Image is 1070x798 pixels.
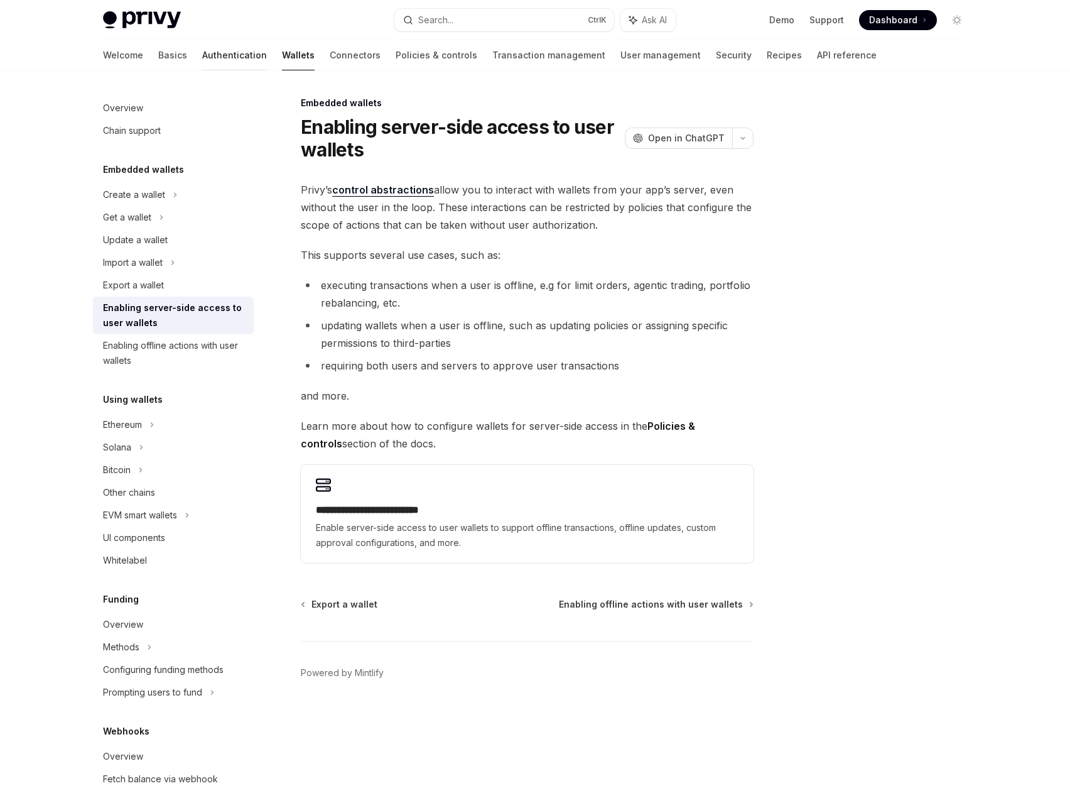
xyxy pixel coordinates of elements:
[648,132,725,145] span: Open in ChatGPT
[93,481,254,504] a: Other chains
[103,640,139,655] div: Methods
[103,123,161,138] div: Chain support
[103,300,246,331] div: Enabling server-side access to user wallets
[93,297,254,334] a: Enabling server-side access to user wallets
[103,772,218,787] div: Fetch balance via webhook
[103,101,143,116] div: Overview
[716,40,752,70] a: Security
[158,40,187,70] a: Basics
[559,598,752,611] a: Enabling offline actions with user wallets
[301,667,384,679] a: Powered by Mintlify
[103,255,163,270] div: Import a wallet
[301,387,754,405] span: and more.
[103,232,168,248] div: Update a wallet
[642,14,667,26] span: Ask AI
[103,724,149,739] h5: Webhooks
[103,392,163,407] h5: Using wallets
[817,40,877,70] a: API reference
[301,357,754,374] li: requiring both users and servers to approve user transactions
[625,128,732,149] button: Open in ChatGPT
[332,183,434,197] a: control abstractions
[103,338,246,368] div: Enabling offline actions with user wallets
[859,10,937,30] a: Dashboard
[282,40,315,70] a: Wallets
[311,598,377,611] span: Export a wallet
[869,14,917,26] span: Dashboard
[103,187,165,202] div: Create a wallet
[93,119,254,142] a: Chain support
[301,246,754,264] span: This supports several use cases, such as:
[103,617,143,632] div: Overview
[93,274,254,297] a: Export a wallet
[418,13,453,28] div: Search...
[93,97,254,119] a: Overview
[396,40,477,70] a: Policies & controls
[103,162,184,177] h5: Embedded wallets
[93,613,254,636] a: Overview
[330,40,381,70] a: Connectors
[301,181,754,234] span: Privy’s allow you to interact with wallets from your app’s server, even without the user in the l...
[302,598,377,611] a: Export a wallet
[103,417,142,432] div: Ethereum
[301,417,754,452] span: Learn more about how to configure wallets for server-side access in the section of the docs.
[103,462,131,478] div: Bitcoin
[103,553,147,568] div: Whitelabel
[103,662,224,677] div: Configuring funding methods
[202,40,267,70] a: Authentication
[103,530,165,545] div: UI components
[103,685,202,700] div: Prompting users to fund
[767,40,802,70] a: Recipes
[301,116,620,161] h1: Enabling server-side access to user wallets
[301,97,754,109] div: Embedded wallets
[103,749,143,764] div: Overview
[93,745,254,768] a: Overview
[620,40,701,70] a: User management
[301,276,754,312] li: executing transactions when a user is offline, e.g for limit orders, agentic trading, portfolio r...
[103,508,177,523] div: EVM smart wallets
[316,520,738,550] span: Enable server-side access to user wallets to support offline transactions, offline updates, custo...
[93,768,254,790] a: Fetch balance via webhook
[93,334,254,372] a: Enabling offline actions with user wallets
[492,40,605,70] a: Transaction management
[93,659,254,681] a: Configuring funding methods
[947,10,967,30] button: Toggle dark mode
[103,11,181,29] img: light logo
[103,485,155,500] div: Other chains
[103,592,139,607] h5: Funding
[769,14,794,26] a: Demo
[620,9,676,31] button: Ask AI
[394,9,614,31] button: Search...CtrlK
[588,15,607,25] span: Ctrl K
[103,40,143,70] a: Welcome
[93,229,254,251] a: Update a wallet
[103,440,131,455] div: Solana
[93,527,254,549] a: UI components
[103,278,164,293] div: Export a wallet
[93,549,254,572] a: Whitelabel
[301,317,754,352] li: updating wallets when a user is offline, such as updating policies or assigning specific permissi...
[559,598,743,611] span: Enabling offline actions with user wallets
[809,14,844,26] a: Support
[103,210,151,225] div: Get a wallet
